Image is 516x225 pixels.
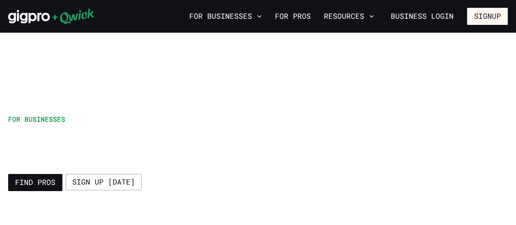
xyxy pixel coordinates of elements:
button: Signup [467,8,508,25]
button: For Businesses [186,9,265,23]
a: Business Login [384,8,461,25]
a: For Pros [272,9,314,23]
span: For Businesses [8,115,65,123]
h1: Qwick has all the help you need to cover culinary, service, and support roles. [8,127,308,164]
button: Resources [321,9,377,23]
a: Sign up [DATE] [66,174,142,190]
a: Find Pros [8,174,62,191]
